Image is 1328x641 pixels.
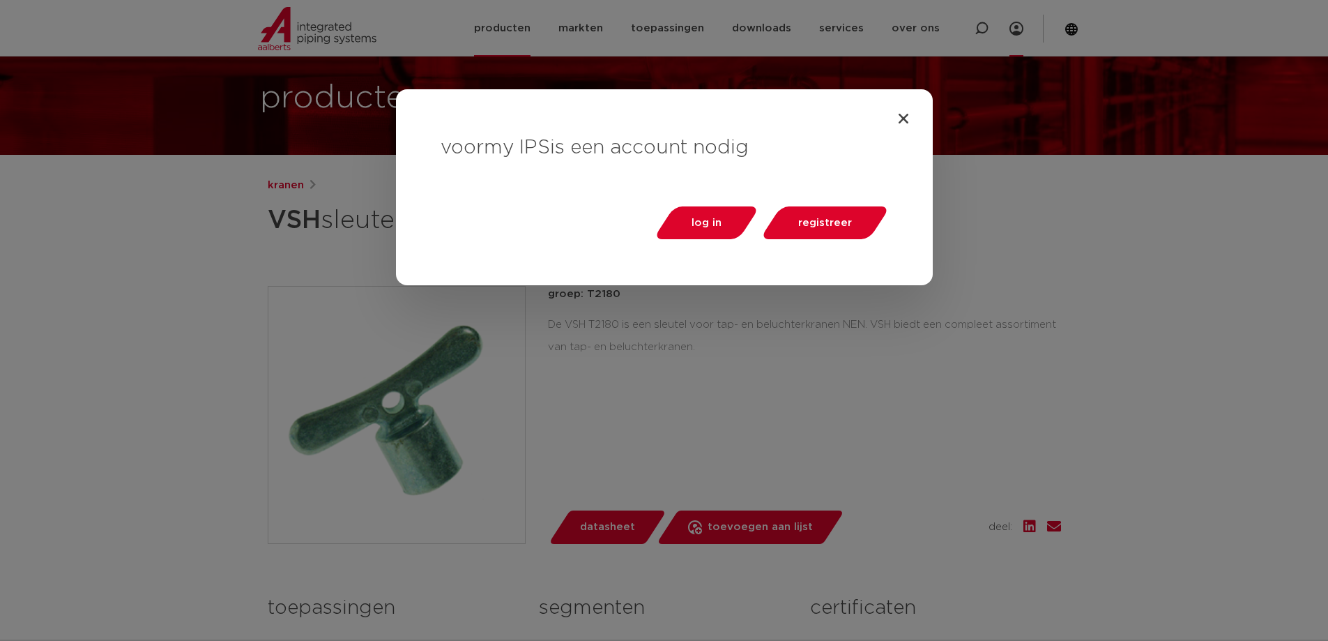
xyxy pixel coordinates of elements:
a: registreer [759,206,890,239]
a: log in [652,206,760,239]
a: Close [896,112,910,126]
span: log in [692,218,722,228]
span: my IPS [484,138,550,158]
h3: voor is een account nodig [441,134,888,162]
span: registreer [798,218,852,228]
